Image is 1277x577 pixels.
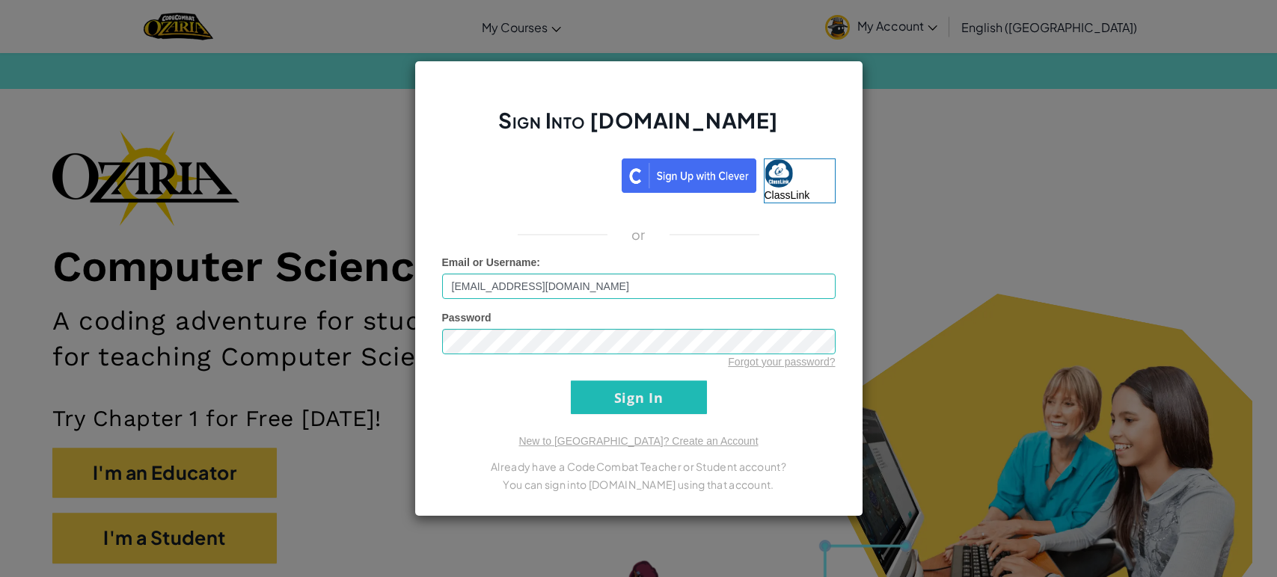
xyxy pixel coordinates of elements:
[442,312,491,324] span: Password
[631,226,646,244] p: or
[442,106,836,149] h2: Sign Into [DOMAIN_NAME]
[622,158,756,193] img: clever_sso_button@2x.png
[518,435,758,447] a: New to [GEOGRAPHIC_DATA]? Create an Account
[442,256,537,268] span: Email or Username
[728,356,835,368] a: Forgot your password?
[442,255,541,270] label: :
[442,475,836,493] p: You can sign into [DOMAIN_NAME] using that account.
[571,380,707,414] input: Sign In
[765,189,810,201] span: ClassLink
[765,159,793,188] img: classlink-logo-small.png
[442,457,836,475] p: Already have a CodeCombat Teacher or Student account?
[435,157,622,190] iframe: Botón de Acceder con Google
